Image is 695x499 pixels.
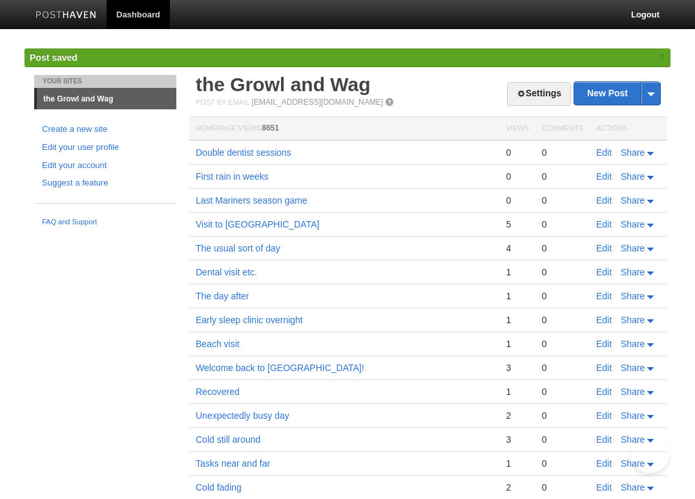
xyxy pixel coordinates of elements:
a: Edit [596,315,612,325]
a: Early sleep clinic overnight [196,315,303,325]
span: 8651 [262,123,279,133]
a: Edit [596,387,612,397]
a: Beach visit [196,339,240,349]
a: Tasks near and far [196,458,270,469]
a: Dental visit etc. [196,267,257,277]
th: Comments [535,117,590,141]
a: Edit your account [42,159,169,173]
span: Share [621,482,645,493]
div: 0 [542,266,583,278]
a: Cold fading [196,482,242,493]
span: Share [621,195,645,206]
th: Actions [590,117,667,141]
a: the Growl and Wag [37,89,176,109]
span: Share [621,147,645,158]
div: 0 [506,195,528,206]
div: 5 [506,218,528,230]
div: 0 [542,242,583,254]
a: Double dentist sessions [196,147,291,158]
div: 1 [506,266,528,278]
a: Edit [596,195,612,206]
li: Your Sites [34,75,176,88]
span: Share [621,387,645,397]
div: 1 [506,314,528,326]
a: The day after [196,291,249,301]
a: Edit [596,243,612,253]
div: 0 [542,410,583,421]
div: 0 [542,338,583,350]
a: Edit [596,434,612,445]
div: 4 [506,242,528,254]
div: 0 [542,290,583,302]
div: 0 [542,434,583,445]
a: Unexpectedly busy day [196,410,289,421]
a: Edit [596,363,612,373]
div: 1 [506,338,528,350]
span: Share [621,219,645,229]
div: 0 [542,482,583,493]
th: Views [499,117,535,141]
div: 0 [542,195,583,206]
span: Post saved [30,52,78,63]
a: First rain in weeks [196,171,269,182]
a: Create a new site [42,123,169,136]
a: Welcome back to [GEOGRAPHIC_DATA]! [196,363,364,373]
a: Edit [596,482,612,493]
div: 0 [542,458,583,469]
a: Settings [507,82,571,106]
div: 2 [506,482,528,493]
div: 0 [506,147,528,158]
div: 0 [542,147,583,158]
a: Edit [596,339,612,349]
span: Share [621,410,645,421]
div: 2 [506,410,528,421]
span: Share [621,315,645,325]
a: The usual sort of day [196,243,280,253]
a: Last Mariners season game [196,195,307,206]
div: 0 [542,314,583,326]
a: Suggest a feature [42,176,169,190]
div: 0 [506,171,528,182]
div: 1 [506,290,528,302]
a: Recovered [196,387,240,397]
span: Share [621,363,645,373]
a: [EMAIL_ADDRESS][DOMAIN_NAME] [252,98,383,107]
span: Post by Email [196,98,249,106]
span: Share [621,171,645,182]
div: 1 [506,386,528,398]
a: Cold still around [196,434,260,445]
a: New Post [574,82,660,105]
a: × [656,48,667,65]
div: 0 [542,362,583,374]
img: Posthaven-bar [36,11,97,21]
iframe: Help Scout Beacon - Open [630,434,669,473]
a: the Growl and Wag [196,74,371,95]
a: FAQ and Support [42,217,169,228]
a: Edit [596,219,612,229]
div: 3 [506,362,528,374]
span: Share [621,291,645,301]
a: Edit [596,267,612,277]
div: 1 [506,458,528,469]
span: Share [621,243,645,253]
div: 0 [542,386,583,398]
a: Edit [596,291,612,301]
a: Edit [596,147,612,158]
span: Share [621,434,645,445]
div: 3 [506,434,528,445]
span: Share [621,339,645,349]
span: Share [621,458,645,469]
span: Share [621,267,645,277]
a: Edit your user profile [42,141,169,154]
th: Homepage Views [189,117,499,141]
a: Edit [596,458,612,469]
a: Visit to [GEOGRAPHIC_DATA] [196,219,319,229]
div: 0 [542,218,583,230]
a: Edit [596,410,612,421]
div: 0 [542,171,583,182]
a: Edit [596,171,612,182]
